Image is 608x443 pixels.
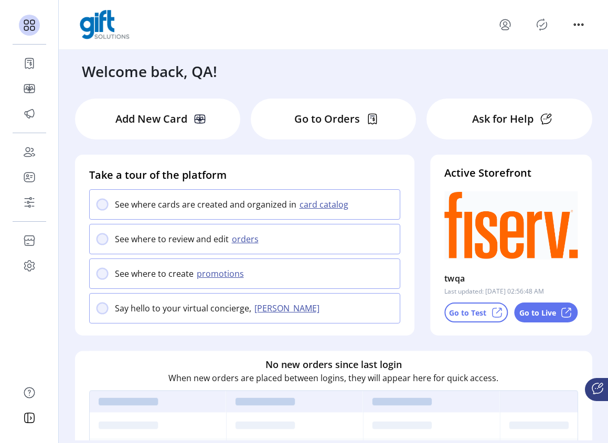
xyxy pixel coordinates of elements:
p: Last updated: [DATE] 02:56:48 AM [444,287,544,296]
button: Publisher Panel [534,16,550,33]
p: Go to Live [519,307,556,318]
img: logo [80,10,130,39]
button: menu [497,16,514,33]
p: Go to Test [449,307,486,318]
p: Say hello to your virtual concierge, [115,302,251,315]
p: See where cards are created and organized in [115,198,296,211]
button: [PERSON_NAME] [251,302,326,315]
p: twqa [444,270,465,287]
p: Add New Card [115,111,187,127]
p: When new orders are placed between logins, they will appear here for quick access. [168,372,498,384]
h6: No new orders since last login [265,358,402,372]
p: See where to create [115,267,194,280]
p: Ask for Help [472,111,534,127]
button: promotions [194,267,250,280]
h4: Active Storefront [444,165,578,181]
p: Go to Orders [294,111,360,127]
button: menu [570,16,587,33]
button: card catalog [296,198,355,211]
h4: Take a tour of the platform [89,167,400,183]
button: orders [229,233,265,245]
p: See where to review and edit [115,233,229,245]
h3: Welcome back, QA! [82,60,217,82]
